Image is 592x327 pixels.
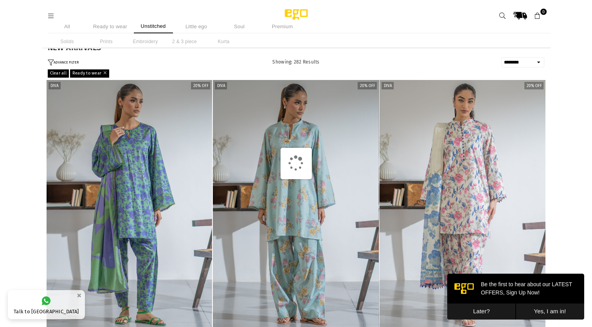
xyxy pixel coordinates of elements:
label: 20% off [358,82,377,89]
iframe: webpush-onsite [447,274,584,319]
li: Soul [220,20,259,33]
span: Showing: 282 Results [272,59,319,65]
label: Diva [49,82,61,89]
li: Prints [87,35,126,48]
li: Little ego [177,20,216,33]
li: All [48,20,87,33]
li: Kurta [204,35,243,48]
li: Premium [263,20,302,33]
span: 0 [540,9,547,15]
a: Menu [44,13,58,18]
a: Clear all [48,69,69,77]
a: Talk to [GEOGRAPHIC_DATA] [8,290,85,319]
li: Ready to wear [91,20,130,33]
label: 20% off [191,82,210,89]
li: Embroidery [126,35,165,48]
li: 2 & 3 piece [165,35,204,48]
a: Ready to wear [70,69,109,77]
label: Diva [215,82,227,89]
a: 0 [531,9,545,23]
label: 20% off [524,82,543,89]
a: Search [495,9,509,23]
label: Diva [381,82,394,89]
button: × [74,289,84,302]
li: Solids [48,35,87,48]
button: Yes, I am in! [68,30,137,46]
img: Ego [263,8,329,24]
li: Unstitched [134,20,173,33]
h1: NEW ARRIVALS [48,44,545,51]
button: ADVANCE FILTER [48,59,79,66]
